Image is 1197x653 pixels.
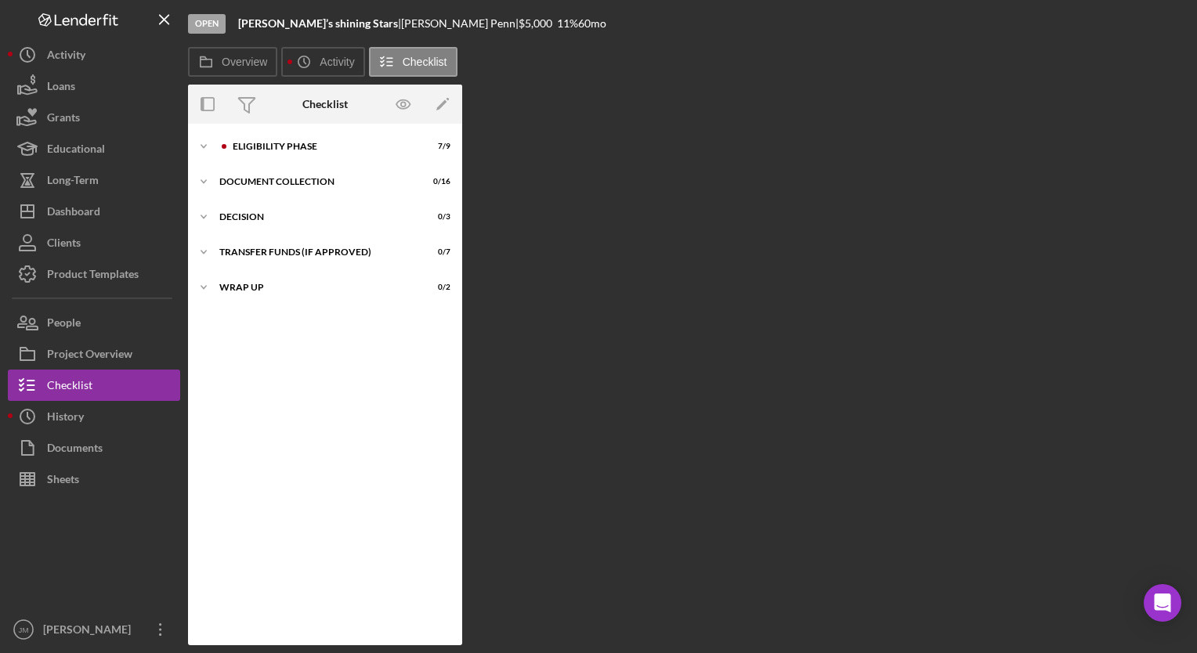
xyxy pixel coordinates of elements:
div: Checklist [302,98,348,110]
label: Checklist [403,56,447,68]
div: Transfer Funds (If Approved) [219,247,411,257]
div: 0 / 2 [422,283,450,292]
div: Wrap Up [219,283,411,292]
button: JM[PERSON_NAME] [8,614,180,645]
div: Sheets [47,464,79,499]
div: Checklist [47,370,92,405]
button: Grants [8,102,180,133]
div: History [47,401,84,436]
button: Clients [8,227,180,258]
button: Loans [8,70,180,102]
div: People [47,307,81,342]
label: Overview [222,56,267,68]
button: Long-Term [8,164,180,196]
text: JM [19,626,29,634]
div: Open Intercom Messenger [1144,584,1181,622]
button: Sheets [8,464,180,495]
div: 0 / 7 [422,247,450,257]
button: Checklist [8,370,180,401]
button: Overview [188,47,277,77]
button: Product Templates [8,258,180,290]
b: [PERSON_NAME]’s shining Stars [238,16,398,30]
div: [PERSON_NAME] Penn | [401,17,519,30]
div: Loans [47,70,75,106]
div: Grants [47,102,80,137]
div: 0 / 16 [422,177,450,186]
button: History [8,401,180,432]
button: Educational [8,133,180,164]
button: Activity [281,47,364,77]
div: Documents [47,432,103,467]
div: 60 mo [578,17,606,30]
div: 7 / 9 [422,142,450,151]
div: Open [188,14,226,34]
div: [PERSON_NAME] [39,614,141,649]
div: Dashboard [47,196,100,231]
div: 0 / 3 [422,212,450,222]
label: Activity [320,56,354,68]
button: Dashboard [8,196,180,227]
div: 11 % [557,17,578,30]
button: People [8,307,180,338]
div: Product Templates [47,258,139,294]
button: Activity [8,39,180,70]
span: $5,000 [519,16,552,30]
div: Document Collection [219,177,411,186]
button: Project Overview [8,338,180,370]
div: Project Overview [47,338,132,373]
button: Checklist [369,47,457,77]
div: Eligibility Phase [233,142,411,151]
div: Long-Term [47,164,99,200]
div: Clients [47,227,81,262]
div: Educational [47,133,105,168]
div: | [238,17,401,30]
div: Activity [47,39,85,74]
button: Documents [8,432,180,464]
div: Decision [219,212,411,222]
